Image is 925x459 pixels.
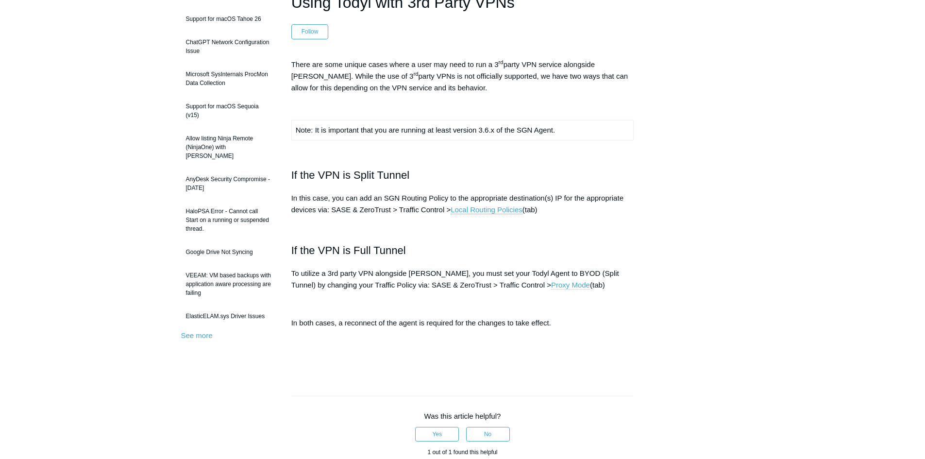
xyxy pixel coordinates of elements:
a: AnyDesk Security Compromise - [DATE] [181,170,277,197]
a: VEEAM: VM based backups with application aware processing are failing [181,266,277,302]
p: In both cases, a reconnect of the agent is required for the changes to take effect. [291,317,634,329]
button: This article was helpful [415,427,459,442]
a: Support for macOS Sequoia (v15) [181,97,277,124]
span: Was this article helpful? [424,412,501,420]
sup: rd [499,59,504,65]
button: This article was not helpful [466,427,510,442]
a: Allow listing Ninja Remote (NinjaOne) with [PERSON_NAME] [181,129,277,165]
button: Follow Article [291,24,329,39]
a: Proxy Mode [551,281,590,289]
span: 1 out of 1 found this helpful [427,449,497,456]
a: See more [181,331,213,340]
a: Support for macOS Tahoe 26 [181,10,277,28]
h2: If the VPN is Full Tunnel [291,242,634,259]
a: Google Drive Not Syncing [181,243,277,261]
a: ChatGPT Network Configuration Issue [181,33,277,60]
p: In this case, you can add an SGN Routing Policy to the appropriate destination(s) IP for the appr... [291,192,634,216]
p: There are some unique cases where a user may need to run a 3 party VPN service alongside [PERSON_... [291,59,634,94]
p: To utilize a 3rd party VPN alongside [PERSON_NAME], you must set your Todyl Agent to BYOD (Split ... [291,268,634,291]
a: Local Routing Policies [451,205,522,214]
td: Note: It is important that you are running at least version 3.6.x of the SGN Agent. [291,120,634,140]
a: HaloPSA Error - Cannot call Start on a running or suspended thread. [181,202,277,238]
sup: rd [413,71,418,77]
a: ElasticELAM.sys Driver Issues [181,307,277,325]
a: Microsoft SysInternals ProcMon Data Collection [181,65,277,92]
h2: If the VPN is Split Tunnel [291,167,634,184]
